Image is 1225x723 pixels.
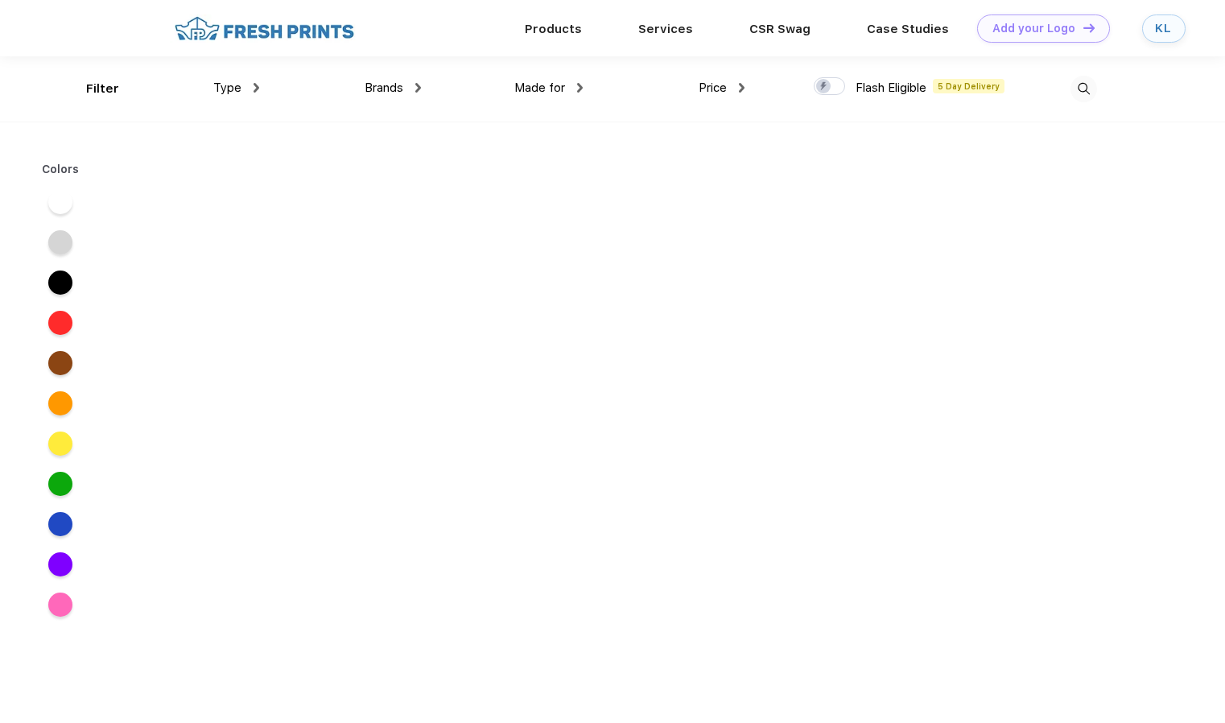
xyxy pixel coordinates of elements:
img: dropdown.png [739,83,744,93]
img: dropdown.png [415,83,421,93]
a: KL [1142,14,1186,43]
div: Add your Logo [992,22,1075,35]
img: desktop_search.svg [1070,76,1097,102]
div: Filter [86,80,119,98]
a: Products [525,22,582,36]
span: Brands [365,81,403,95]
img: dropdown.png [254,83,259,93]
img: dropdown.png [577,83,583,93]
div: KL [1155,22,1173,35]
span: 5 Day Delivery [933,79,1004,93]
span: Type [213,81,241,95]
img: fo%20logo%202.webp [170,14,359,43]
span: Price [699,81,727,95]
span: Made for [514,81,565,95]
span: Flash Eligible [856,81,926,95]
div: Colors [30,161,92,178]
img: DT [1083,23,1095,32]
